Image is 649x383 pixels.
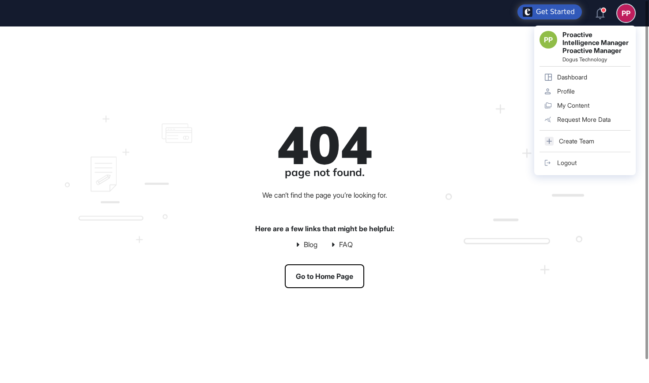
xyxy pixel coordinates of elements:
div: Get Started [536,8,575,16]
img: launcher-image-alternative-text [523,7,532,17]
a: FAQ [339,240,353,249]
div: We can’t find the page you’re looking for. [262,191,387,199]
button: PP [617,4,635,22]
div: Open Get Started checklist [517,4,582,19]
a: Go to Home Page [285,264,364,288]
a: Blog [304,240,317,249]
div: 404 [277,122,372,167]
div: Here are a few links that might be helpful: [255,225,394,232]
div: page not found. [285,167,365,177]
